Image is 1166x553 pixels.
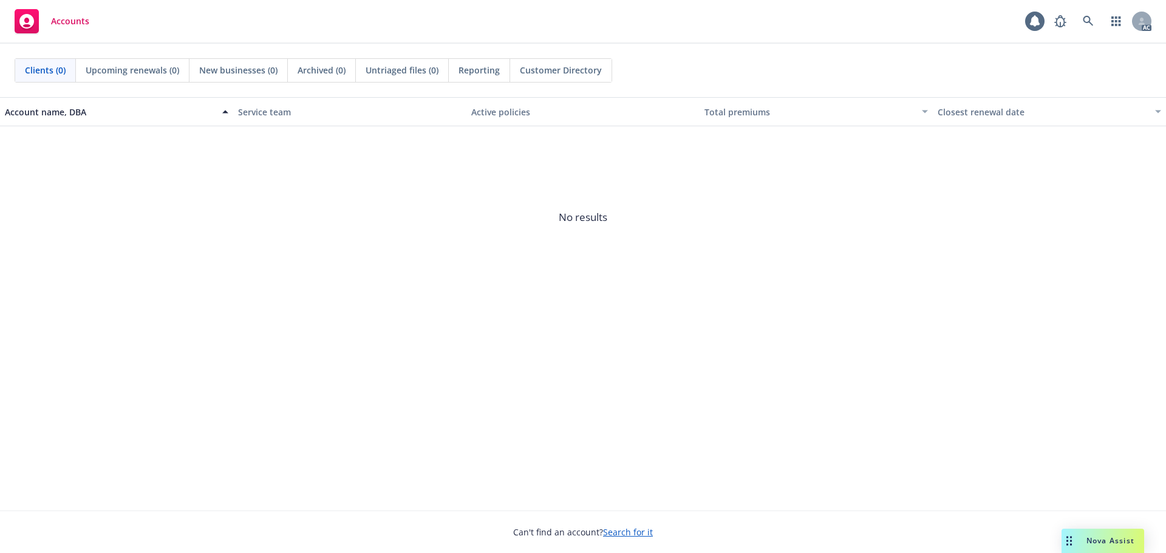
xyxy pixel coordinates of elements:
a: Switch app [1104,9,1128,33]
button: Active policies [466,97,700,126]
a: Search [1076,9,1100,33]
a: Search for it [603,526,653,538]
span: Reporting [459,64,500,76]
button: Service team [233,97,466,126]
div: Closest renewal date [938,106,1148,118]
div: Drag to move [1062,529,1077,553]
span: Untriaged files (0) [366,64,438,76]
a: Report a Bug [1048,9,1072,33]
div: Active policies [471,106,695,118]
span: Accounts [51,16,89,26]
span: Nova Assist [1086,535,1134,546]
span: Clients (0) [25,64,66,76]
span: Can't find an account? [513,526,653,538]
button: Total premiums [700,97,933,126]
div: Account name, DBA [5,106,215,118]
span: Upcoming renewals (0) [86,64,179,76]
button: Nova Assist [1062,529,1144,553]
span: New businesses (0) [199,64,278,76]
span: Archived (0) [298,64,346,76]
div: Total premiums [704,106,915,118]
button: Closest renewal date [933,97,1166,126]
a: Accounts [10,4,94,38]
span: Customer Directory [520,64,602,76]
div: Service team [238,106,462,118]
